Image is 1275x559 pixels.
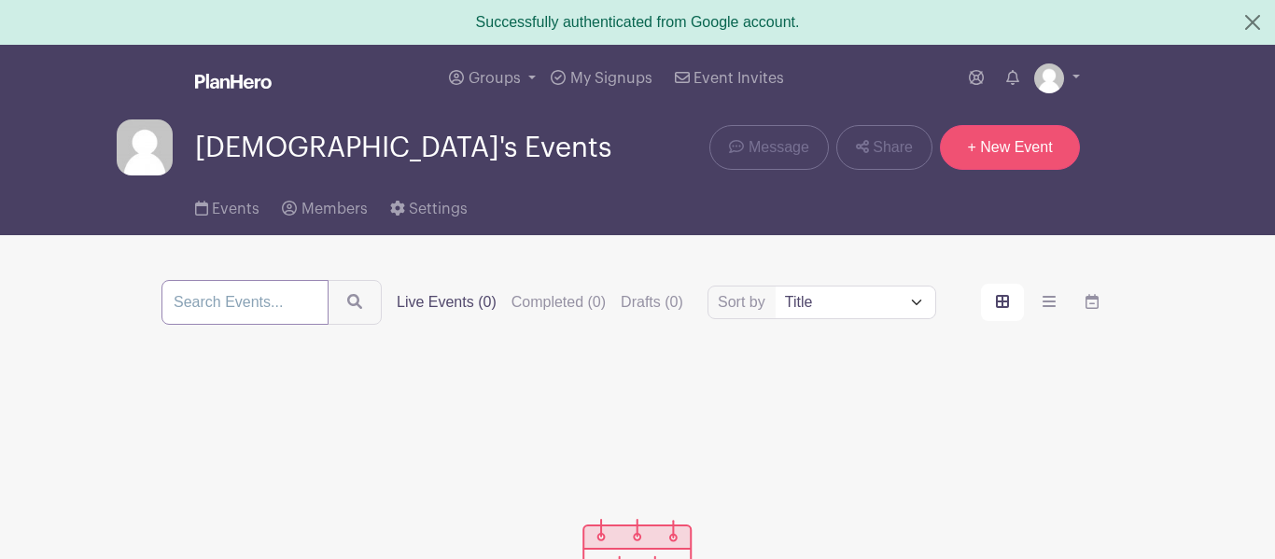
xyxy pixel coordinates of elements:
span: My Signups [570,71,652,86]
span: [DEMOGRAPHIC_DATA]'s Events [195,133,611,163]
label: Sort by [718,291,771,314]
label: Completed (0) [511,291,606,314]
a: Event Invites [667,45,792,112]
div: filters [397,291,698,314]
span: Settings [409,202,468,217]
img: default-ce2991bfa6775e67f084385cd625a349d9dcbb7a52a09fb2fda1e96e2d18dcdb.png [117,119,173,175]
span: Share [873,136,913,159]
a: My Signups [543,45,659,112]
input: Search Events... [161,280,329,325]
a: Message [709,125,828,170]
img: logo_white-6c42ec7e38ccf1d336a20a19083b03d10ae64f83f12c07503d8b9e83406b4c7d.svg [195,74,272,89]
label: Live Events (0) [397,291,497,314]
a: Settings [390,175,468,235]
span: Message [749,136,809,159]
a: + New Event [940,125,1080,170]
span: Events [212,202,259,217]
span: Groups [469,71,521,86]
a: Share [836,125,932,170]
img: default-ce2991bfa6775e67f084385cd625a349d9dcbb7a52a09fb2fda1e96e2d18dcdb.png [1034,63,1064,93]
div: order and view [981,284,1114,321]
a: Members [282,175,367,235]
span: Event Invites [694,71,784,86]
span: Members [301,202,368,217]
label: Drafts (0) [621,291,683,314]
a: Groups [441,45,543,112]
a: Events [195,175,259,235]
